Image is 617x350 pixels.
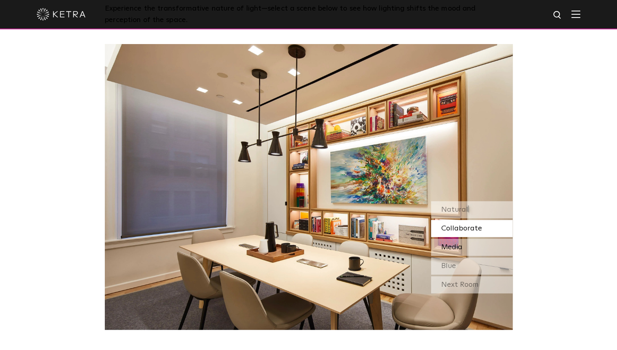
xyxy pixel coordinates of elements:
[553,10,563,20] img: search icon
[431,276,513,293] div: Next Room
[441,244,462,251] span: Media
[37,8,86,20] img: ketra-logo-2019-white
[571,10,580,18] img: Hamburger%20Nav.svg
[441,206,468,213] span: Natural
[441,225,482,232] span: Collaborate
[105,44,513,330] img: SS-Desktop-CEC-05
[441,262,456,270] span: Blue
